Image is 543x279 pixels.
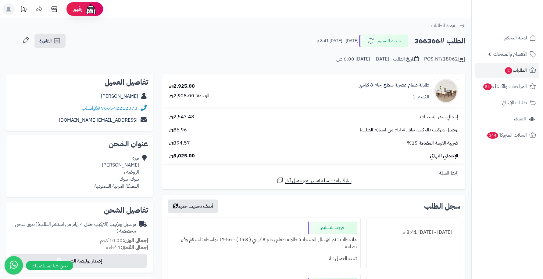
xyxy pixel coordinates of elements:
strong: إجمالي الوزن: [123,237,148,244]
span: المراجعات والأسئلة [483,82,527,91]
span: 3,025.00 [169,152,195,160]
img: logo-2.png [502,17,537,29]
span: 2,543.48 [169,113,194,120]
span: ( طرق شحن مخصصة ) [15,221,136,235]
a: 966542212073 [101,105,138,112]
h3: سجل الطلب [424,203,460,210]
span: 394.57 [169,140,190,147]
span: شارك رابط السلة نفسها مع عميل آخر [285,177,352,184]
span: طلبات الإرجاع [502,98,527,107]
span: إجمالي سعر المنتجات [420,113,458,120]
img: 1752306053-1-90x90.jpg [434,79,458,103]
div: نوره [PERSON_NAME] الروضه ، تبوك، تبوك المملكة العربية السعودية [95,155,139,189]
small: [DATE] - [DATE] 8:41 م [317,38,358,44]
div: توصيل وتركيب (التركيب خلال 4 ايام من استلام الطلب) [11,221,136,235]
small: 1 قطعة [106,244,148,251]
a: تحديثات المنصة [16,3,31,17]
span: العودة للطلبات [431,22,458,29]
a: السلات المتروكة344 [475,128,539,142]
div: [DATE] - [DATE] 8:41 م [370,226,456,238]
div: الكمية: 1 [413,94,429,101]
a: شارك رابط السلة نفسها مع عميل آخر [276,177,352,184]
button: أضف تحديث جديد [168,200,218,213]
a: [EMAIL_ADDRESS][DOMAIN_NAME] [59,116,138,124]
span: 54 [483,83,492,90]
span: توصيل وتركيب (التركيب خلال 4 ايام من استلام الطلب) [360,127,458,134]
a: الفاتورة [34,34,66,48]
div: 2,925.00 [169,83,195,90]
div: خرجت للتسليم [308,222,357,234]
button: خرجت للتسليم [359,35,408,47]
h2: الطلب #366366 [414,35,465,47]
a: [PERSON_NAME] [101,93,138,100]
small: 10.00 كجم [100,237,148,244]
a: لوحة التحكم [475,31,539,45]
div: الوحدة: 2,925.00 [169,92,209,99]
span: 2 [505,67,512,74]
h2: عنوان الشحن [11,140,148,148]
a: الطلبات2 [475,63,539,78]
span: الإجمالي النهائي [430,152,458,160]
button: إصدار بوليصة الشحن [10,254,147,268]
div: تاريخ الطلب : [DATE] - [DATE] 6:00 ص [336,56,419,63]
h2: تفاصيل الشحن [11,207,148,214]
span: لوحة التحكم [504,34,527,42]
a: العملاء [475,112,539,126]
div: تنبيه العميل : لا [171,253,357,265]
a: العودة للطلبات [431,22,465,29]
span: العملاء [514,115,526,123]
img: ai-face.png [85,3,97,15]
span: 344 [487,132,498,139]
span: 86.96 [169,127,187,134]
span: الفاتورة [39,37,52,45]
h2: تفاصيل العميل [11,79,148,86]
div: رابط السلة [165,170,463,177]
span: رفيق [73,6,82,13]
span: الأقسام والمنتجات [493,50,527,58]
span: ضريبة القيمة المضافة 15% [407,140,458,147]
span: الطلبات [504,66,527,75]
div: ملاحظات : تم الإرسال المنتجات: طاولة طعام رخام 8 كرسي ( 8+1 ) - TY-56 بواسطة: استلام وفرز بضاعة [171,234,357,253]
a: طاولة طعام عصرية سطح رخام 8 كراسي [359,82,429,89]
a: طلبات الإرجاع [475,95,539,110]
span: السلات المتروكة [487,131,527,139]
a: واتساب [82,105,100,112]
div: POS-NT/18062 [424,56,465,63]
a: المراجعات والأسئلة54 [475,79,539,94]
strong: إجمالي القطع: [121,244,148,251]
